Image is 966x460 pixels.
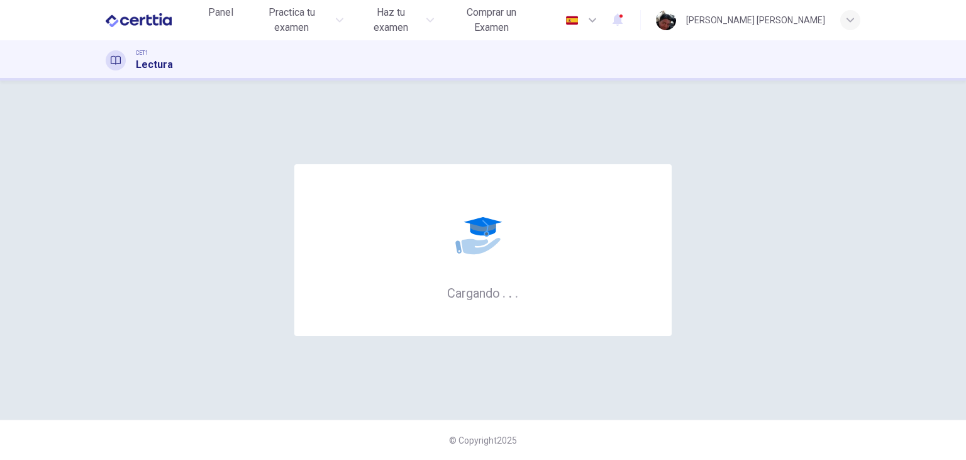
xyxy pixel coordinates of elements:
[106,8,172,33] img: CERTTIA logo
[564,16,580,25] img: es
[208,5,233,20] span: Panel
[353,1,438,39] button: Haz tu examen
[447,284,519,301] h6: Cargando
[444,1,539,39] button: Comprar un Examen
[201,1,241,39] a: Panel
[449,5,534,35] span: Comprar un Examen
[136,48,148,57] span: CET1
[106,8,201,33] a: CERTTIA logo
[358,5,422,35] span: Haz tu examen
[514,281,519,302] h6: .
[449,435,517,446] span: © Copyright 2025
[246,1,349,39] button: Practica tu examen
[251,5,333,35] span: Practica tu examen
[502,281,506,302] h6: .
[656,10,676,30] img: Profile picture
[136,57,173,72] h1: Lectura
[201,1,241,24] button: Panel
[686,13,825,28] div: [PERSON_NAME] [PERSON_NAME]
[508,281,513,302] h6: .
